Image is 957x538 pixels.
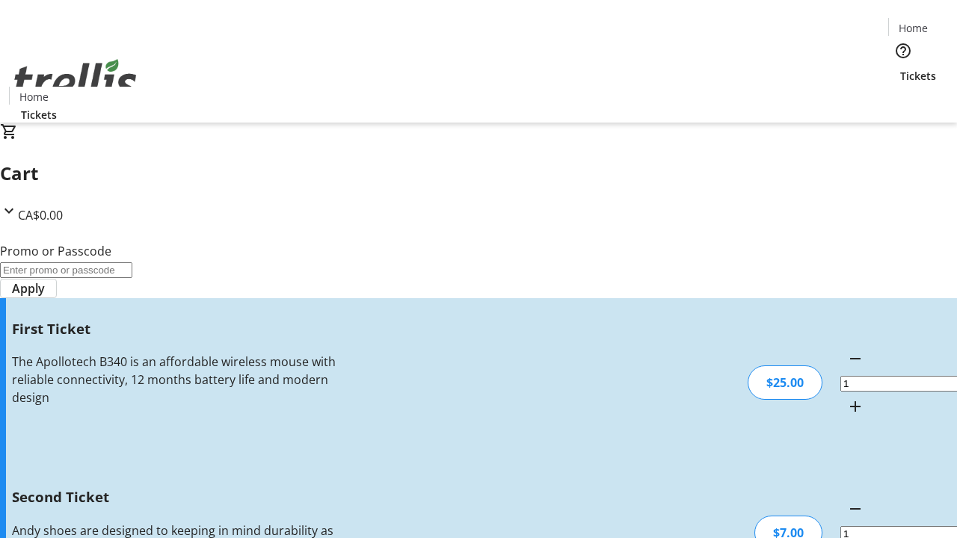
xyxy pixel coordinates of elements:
a: Tickets [9,107,69,123]
span: Home [19,89,49,105]
span: Apply [12,279,45,297]
span: Tickets [21,107,57,123]
a: Home [10,89,58,105]
div: The Apollotech B340 is an affordable wireless mouse with reliable connectivity, 12 months battery... [12,353,339,406]
span: Tickets [900,68,936,84]
button: Help [888,36,918,66]
h3: First Ticket [12,318,339,339]
img: Orient E2E Organization GyvYILRTYF's Logo [9,43,142,117]
button: Increment by one [840,392,870,421]
h3: Second Ticket [12,486,339,507]
a: Home [889,20,937,36]
a: Tickets [888,68,948,84]
span: CA$0.00 [18,207,63,223]
span: Home [899,20,928,36]
button: Cart [888,84,918,114]
div: $25.00 [748,365,822,400]
button: Decrement by one [840,344,870,374]
button: Decrement by one [840,494,870,524]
